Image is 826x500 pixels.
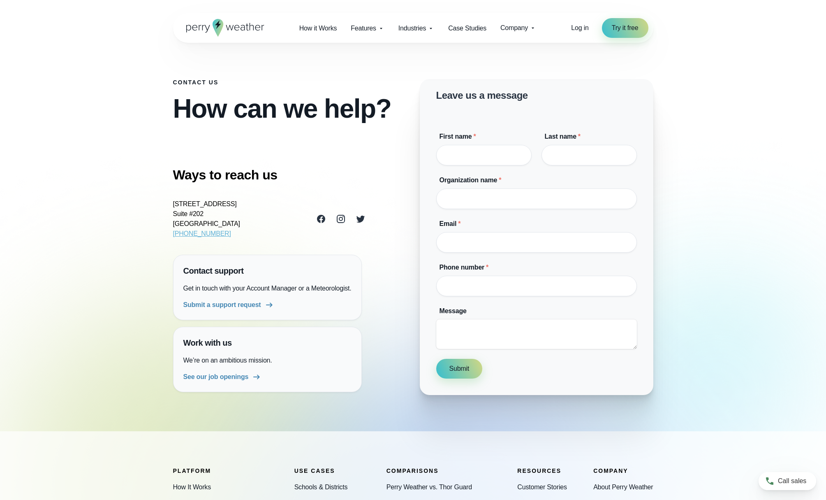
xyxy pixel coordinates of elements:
span: Submit [449,364,470,374]
span: Resources [517,467,561,474]
a: Perry Weather vs. Thor Guard [386,482,472,492]
span: Phone number [440,264,485,271]
button: Submit [436,359,483,379]
span: Company [593,467,628,474]
a: [PHONE_NUMBER] [173,230,231,237]
span: Try it free [612,23,639,33]
span: Organization name [440,177,497,184]
span: Case Studies [448,23,486,33]
span: Use Cases [294,467,335,474]
a: Customer Stories [517,482,567,492]
span: How it Works [299,23,337,33]
a: Submit a support request [183,300,274,310]
span: Features [351,23,376,33]
span: First name [440,133,472,140]
span: Comparisons [386,467,439,474]
a: Log in [571,23,588,33]
a: Try it free [602,18,648,38]
h3: Ways to reach us [173,167,366,183]
span: Call sales [778,476,806,486]
span: Submit a support request [183,300,261,310]
span: Company [500,23,528,33]
a: Schools & Districts [294,482,348,492]
span: Platform [173,467,211,474]
span: Log in [571,24,588,31]
span: Email [440,220,457,227]
span: Industries [398,23,426,33]
h4: Work with us [183,337,352,349]
address: [STREET_ADDRESS] Suite #202 [GEOGRAPHIC_DATA] [173,199,240,239]
a: How it Works [292,20,344,37]
span: Message [440,307,467,314]
h2: How can we help? [173,95,407,122]
p: We’re on an ambitious mission. [183,356,352,365]
h4: Contact support [183,265,352,277]
a: See our job openings [183,372,262,382]
p: Get in touch with your Account Manager or a Meteorologist. [183,284,352,293]
h2: Leave us a message [436,89,528,102]
span: See our job openings [183,372,249,382]
a: About Perry Weather [593,482,653,492]
a: Call sales [759,472,816,490]
a: How It Works [173,482,211,492]
a: Case Studies [441,20,493,37]
span: Last name [545,133,576,140]
h1: Contact Us [173,79,407,86]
